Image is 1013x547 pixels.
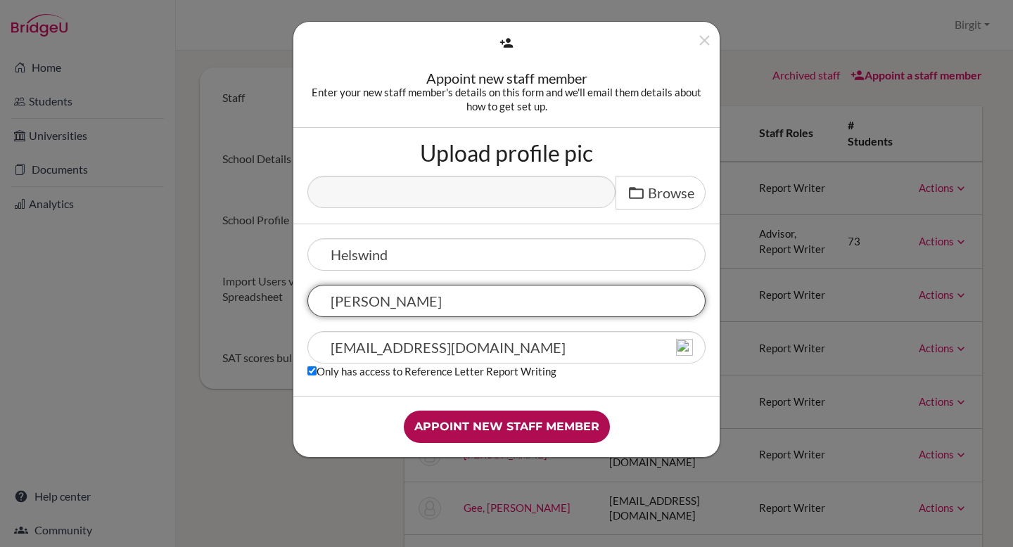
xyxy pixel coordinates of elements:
label: Only has access to Reference Letter Report Writing [307,363,556,378]
button: Close [696,32,713,55]
label: Upload profile pic [420,142,593,165]
input: First name [307,238,706,271]
div: Enter your new staff member's details on this form and we'll email them details about how to get ... [307,85,706,113]
div: Appoint new staff member [307,71,706,85]
input: Email [307,331,706,363]
input: Appoint new staff member [404,411,610,443]
input: Last name [307,285,706,317]
span: Browse [648,184,694,201]
input: Only has access to Reference Letter Report Writing [307,366,317,375]
img: npw-badge-icon-locked.svg [676,339,693,356]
